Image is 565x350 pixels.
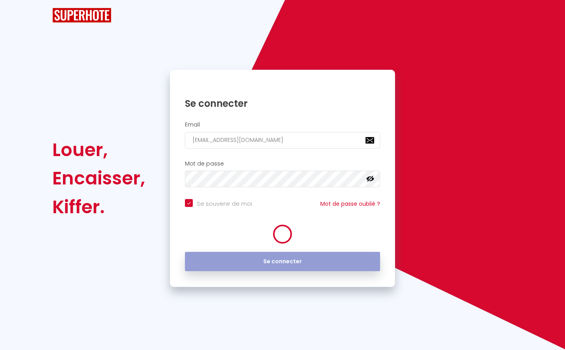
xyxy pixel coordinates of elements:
h1: Se connecter [185,97,380,110]
h2: Mot de passe [185,160,380,167]
h2: Email [185,121,380,128]
div: Louer, [52,136,145,164]
div: Encaisser, [52,164,145,192]
input: Ton Email [185,132,380,149]
button: Se connecter [185,252,380,272]
button: Ouvrir le widget de chat LiveChat [6,3,30,27]
a: Mot de passe oublié ? [320,200,380,208]
div: Kiffer. [52,193,145,221]
img: SuperHote logo [52,8,111,22]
